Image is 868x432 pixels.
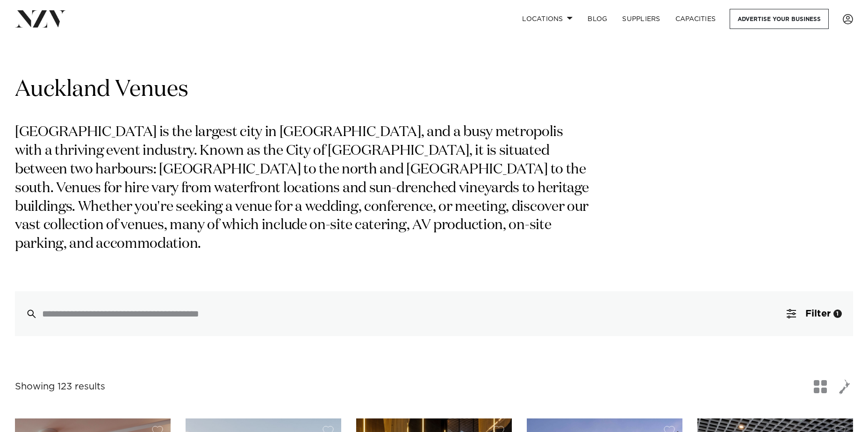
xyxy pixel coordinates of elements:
[615,9,667,29] a: SUPPLIERS
[833,310,842,318] div: 1
[805,309,831,318] span: Filter
[775,291,853,336] button: Filter1
[580,9,615,29] a: BLOG
[15,10,66,27] img: nzv-logo.png
[15,123,593,254] p: [GEOGRAPHIC_DATA] is the largest city in [GEOGRAPHIC_DATA], and a busy metropolis with a thriving...
[15,380,105,394] div: Showing 123 results
[515,9,580,29] a: Locations
[15,75,853,105] h1: Auckland Venues
[730,9,829,29] a: Advertise your business
[668,9,724,29] a: Capacities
